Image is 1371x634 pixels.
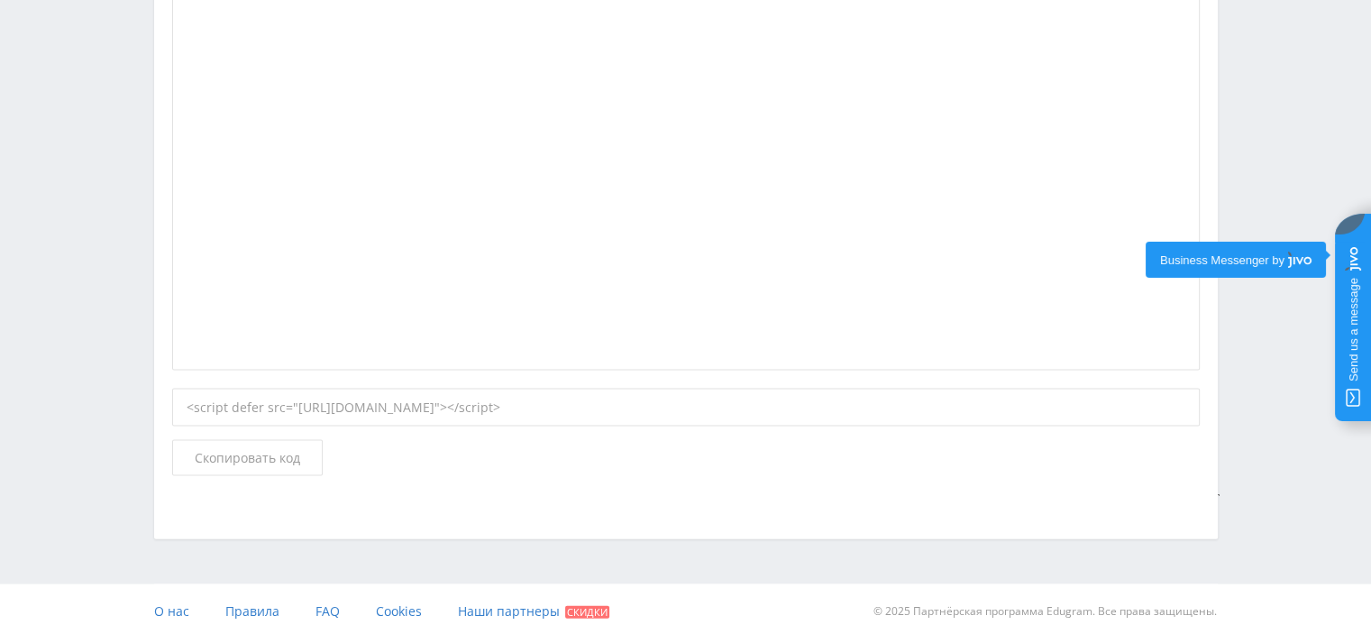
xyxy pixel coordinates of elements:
[315,602,340,620] span: FAQ
[565,606,609,619] span: Скидки
[225,602,279,620] span: Правила
[195,451,300,465] span: Скопировать код
[154,602,189,620] span: О нас
[376,602,422,620] span: Cookies
[1146,242,1326,278] a: Business Messenger by
[172,440,323,476] button: Скопировать код
[458,602,560,620] span: Наши партнеры
[172,389,1200,427] div: <script defer src="[URL][DOMAIN_NAME]"></script>
[1218,494,1220,496] textarea: <script defer src="[URL][DOMAIN_NAME]"></script>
